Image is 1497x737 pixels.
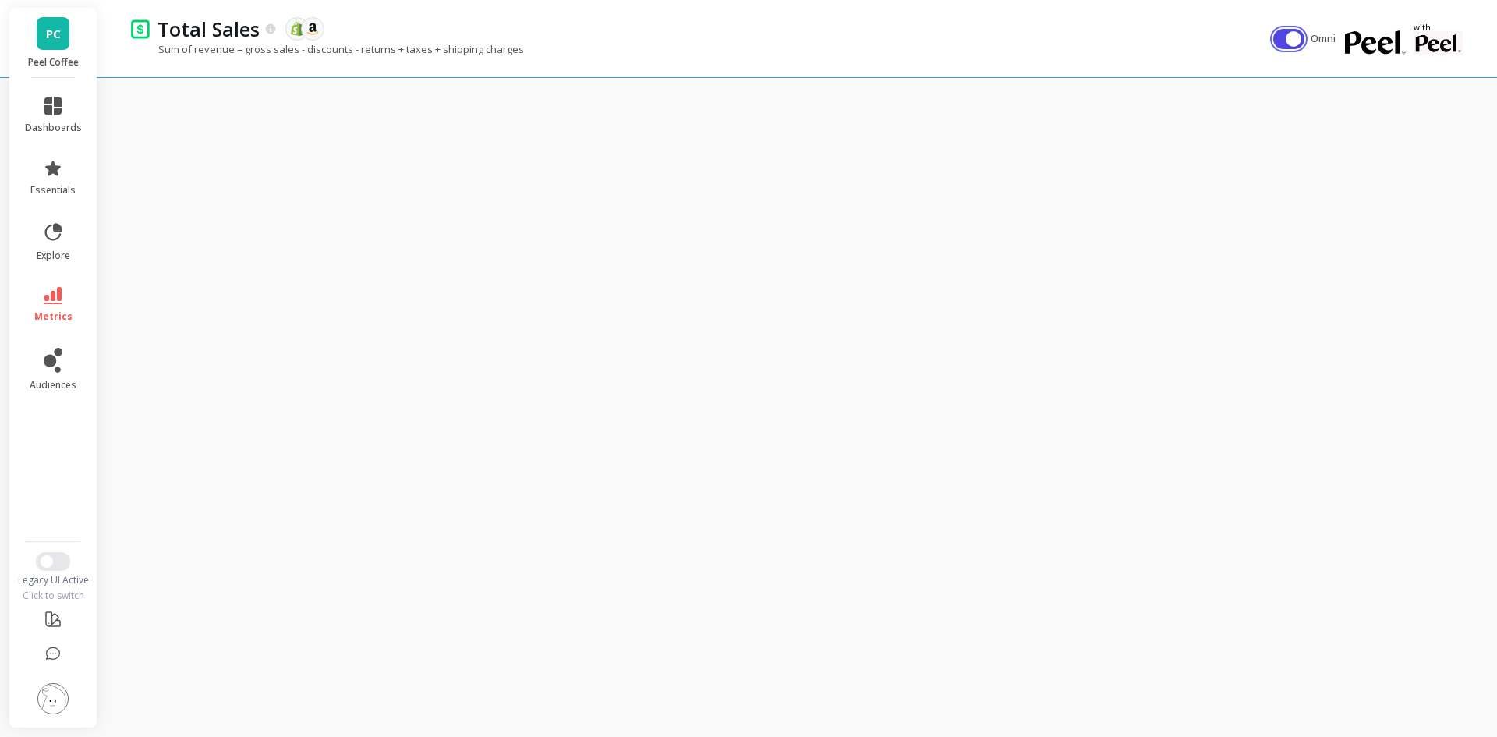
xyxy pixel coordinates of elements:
[1414,23,1463,31] p: with
[157,16,260,42] p: Total Sales
[106,75,1497,737] iframe: Omni Embed
[37,250,70,262] span: explore
[290,22,304,36] img: api.shopify.svg
[30,184,76,197] span: essentials
[30,379,76,392] span: audiences
[9,574,97,586] div: Legacy UI Active
[46,25,61,43] span: PC
[25,56,82,69] p: Peel Coffee
[36,552,70,571] button: Switch to New UI
[1414,31,1463,55] img: partner logo
[9,590,97,602] div: Click to switch
[37,683,69,714] img: profile picture
[306,22,320,36] img: api.amazon.svg
[131,19,150,38] img: header icon
[1311,31,1339,47] span: Omni
[34,310,73,323] span: metrics
[25,122,82,134] span: dashboards
[131,42,524,56] p: Sum of revenue = gross sales - discounts - returns + taxes + shipping charges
